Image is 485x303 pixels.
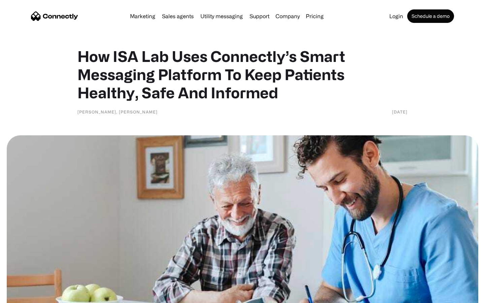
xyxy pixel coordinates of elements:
[77,47,408,102] h1: How ISA Lab Uses Connectly’s Smart Messaging Platform To Keep Patients Healthy, Safe And Informed
[127,13,158,19] a: Marketing
[303,13,326,19] a: Pricing
[387,13,406,19] a: Login
[273,11,302,21] div: Company
[247,13,272,19] a: Support
[392,108,408,115] div: [DATE]
[77,108,158,115] div: [PERSON_NAME], [PERSON_NAME]
[276,11,300,21] div: Company
[7,291,40,301] aside: Language selected: English
[13,291,40,301] ul: Language list
[407,9,454,23] a: Schedule a demo
[198,13,246,19] a: Utility messaging
[31,11,78,21] a: home
[159,13,196,19] a: Sales agents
